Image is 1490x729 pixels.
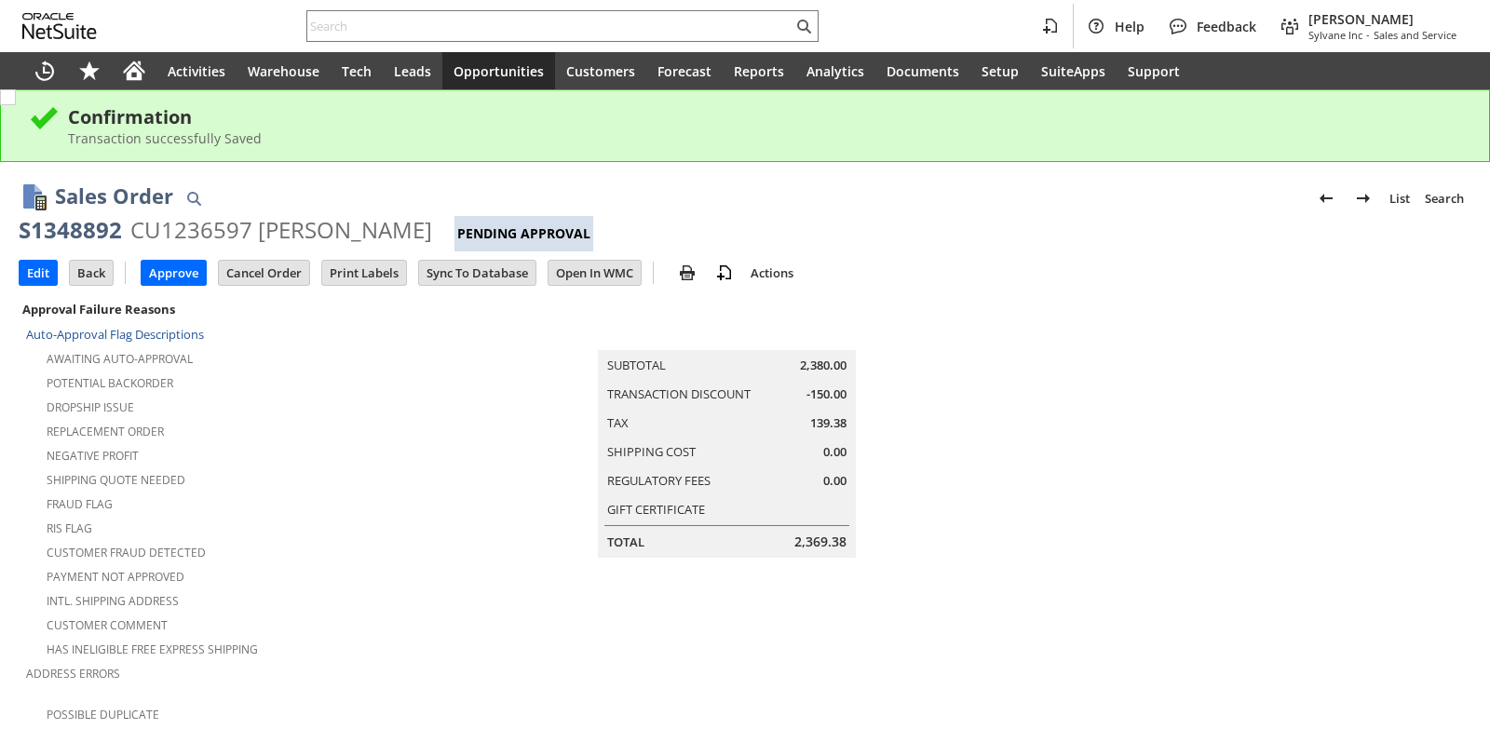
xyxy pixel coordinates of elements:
[555,52,646,89] a: Customers
[47,641,258,657] a: Has Ineligible Free Express Shipping
[823,443,847,461] span: 0.00
[67,52,112,89] div: Shortcuts
[1315,187,1337,209] img: Previous
[383,52,442,89] a: Leads
[795,52,875,89] a: Analytics
[47,617,168,633] a: Customer Comment
[1374,28,1456,42] span: Sales and Service
[810,414,847,432] span: 139.38
[657,62,711,80] span: Forecast
[47,375,173,391] a: Potential Backorder
[887,62,959,80] span: Documents
[970,52,1030,89] a: Setup
[794,533,847,551] span: 2,369.38
[723,52,795,89] a: Reports
[454,62,544,80] span: Opportunities
[1352,187,1375,209] img: Next
[1308,28,1362,42] span: Sylvane Inc
[322,261,406,285] input: Print Labels
[1117,52,1191,89] a: Support
[168,62,225,80] span: Activities
[47,472,185,488] a: Shipping Quote Needed
[70,261,113,285] input: Back
[676,262,698,284] img: print.svg
[1128,62,1180,80] span: Support
[19,297,495,321] div: Approval Failure Reasons
[47,399,134,415] a: Dropship Issue
[800,357,847,374] span: 2,380.00
[47,707,159,722] a: Possible Duplicate
[219,261,309,285] input: Cancel Order
[112,52,156,89] a: Home
[607,533,644,550] a: Total
[806,62,864,80] span: Analytics
[442,52,555,89] a: Opportunities
[331,52,383,89] a: Tech
[598,320,856,350] caption: Summary
[248,62,319,80] span: Warehouse
[342,62,372,80] span: Tech
[156,52,237,89] a: Activities
[823,472,847,490] span: 0.00
[47,593,179,609] a: Intl. Shipping Address
[607,443,696,460] a: Shipping Cost
[237,52,331,89] a: Warehouse
[713,262,736,284] img: add-record.svg
[47,520,92,536] a: RIS flag
[454,216,593,251] div: Pending Approval
[47,496,113,512] a: Fraud Flag
[142,261,206,285] input: Approve
[68,104,1461,129] div: Confirmation
[734,62,784,80] span: Reports
[1115,18,1145,35] span: Help
[1366,28,1370,42] span: -
[394,62,431,80] span: Leads
[22,13,97,39] svg: logo
[1308,10,1456,28] span: [PERSON_NAME]
[47,424,164,439] a: Replacement Order
[123,60,145,82] svg: Home
[78,60,101,82] svg: Shortcuts
[47,351,193,367] a: Awaiting Auto-Approval
[1041,62,1105,80] span: SuiteApps
[566,62,635,80] span: Customers
[607,414,629,431] a: Tax
[20,261,57,285] input: Edit
[1417,183,1471,213] a: Search
[1197,18,1256,35] span: Feedback
[307,15,792,37] input: Search
[26,666,120,682] a: Address Errors
[607,357,666,373] a: Subtotal
[34,60,56,82] svg: Recent Records
[26,326,204,343] a: Auto-Approval Flag Descriptions
[792,15,815,37] svg: Search
[1382,183,1417,213] a: List
[549,261,641,285] input: Open In WMC
[419,261,535,285] input: Sync To Database
[1030,52,1117,89] a: SuiteApps
[607,385,751,402] a: Transaction Discount
[646,52,723,89] a: Forecast
[47,545,206,560] a: Customer Fraud Detected
[607,501,705,518] a: Gift Certificate
[743,264,801,281] a: Actions
[982,62,1019,80] span: Setup
[19,215,122,245] div: S1348892
[607,472,711,489] a: Regulatory Fees
[55,181,173,211] h1: Sales Order
[47,569,184,585] a: Payment not approved
[806,385,847,403] span: -150.00
[47,448,139,464] a: Negative Profit
[875,52,970,89] a: Documents
[130,215,432,245] div: CU1236597 [PERSON_NAME]
[22,52,67,89] a: Recent Records
[68,129,1461,147] div: Transaction successfully Saved
[183,187,205,209] img: Quick Find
